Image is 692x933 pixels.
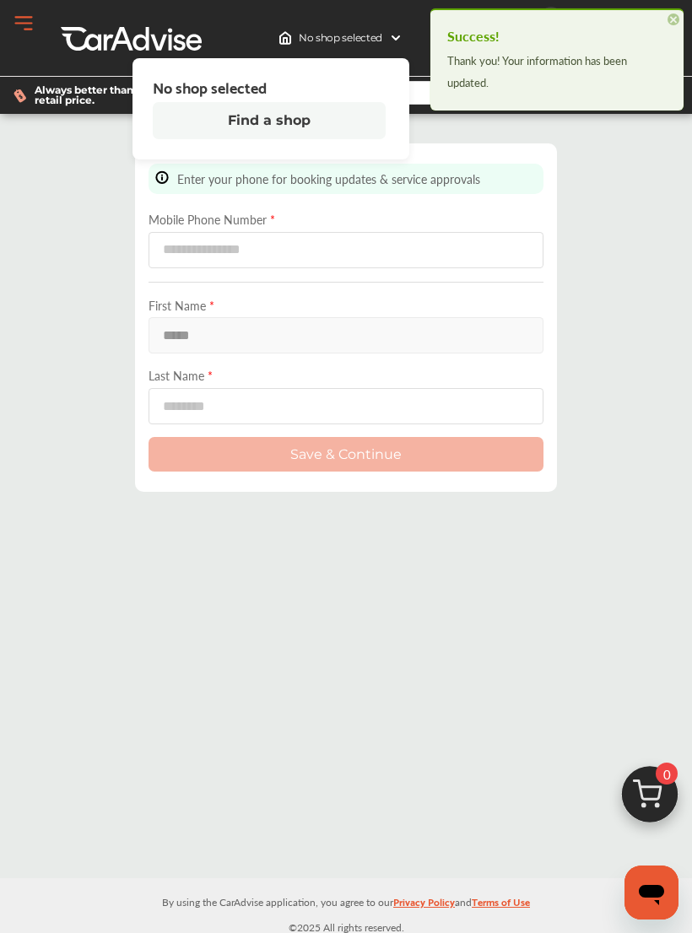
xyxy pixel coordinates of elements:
[389,31,403,45] img: header-down-arrow.9dd2ce7d.svg
[472,893,530,919] a: Terms of Use
[447,50,667,94] div: Thank you! Your information has been updated.
[155,170,169,185] img: info-Icon.6181e609.svg
[299,31,382,45] span: No shop selected
[447,23,667,50] h4: Success!
[149,211,543,228] label: Mobile Phone Number
[656,763,678,785] span: 0
[278,31,292,45] img: header-home-logo.8d720a4f.svg
[153,78,267,95] span: No shop selected
[11,11,36,36] button: Open Menu
[35,85,146,105] span: Always better than retail price.
[624,866,678,920] iframe: Button to launch messaging window
[149,297,543,314] label: First Name
[609,758,690,839] img: cart_icon.3d0951e8.svg
[14,89,26,103] img: dollor_label_vector.a70140d1.svg
[393,893,455,919] a: Privacy Policy
[153,102,386,139] button: Find a shop
[149,164,543,194] div: Enter your phone for booking updates & service approvals
[149,367,543,384] label: Last Name
[668,13,679,25] span: ×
